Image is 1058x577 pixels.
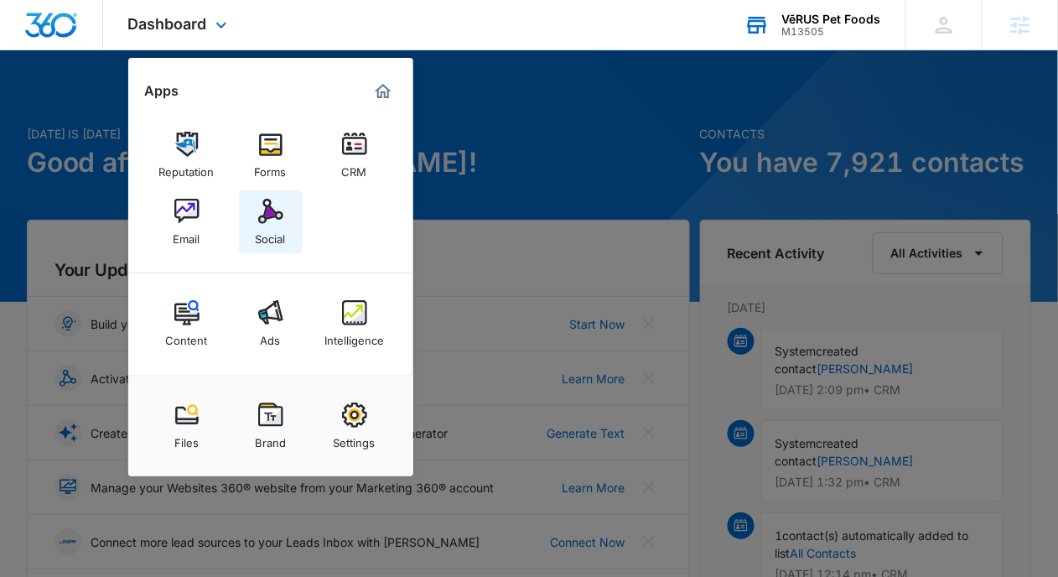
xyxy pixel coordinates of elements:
[255,157,287,179] div: Forms
[334,428,376,450] div: Settings
[174,224,200,246] div: Email
[159,157,215,179] div: Reputation
[239,394,303,458] a: Brand
[261,325,281,347] div: Ads
[239,292,303,356] a: Ads
[323,123,386,187] a: CRM
[342,157,367,179] div: CRM
[370,78,397,105] a: Marketing 360® Dashboard
[145,83,179,99] h2: Apps
[155,292,219,356] a: Content
[239,190,303,254] a: Social
[782,13,881,26] div: account name
[166,325,208,347] div: Content
[255,428,286,450] div: Brand
[128,15,207,33] span: Dashboard
[174,428,199,450] div: Files
[256,224,286,246] div: Social
[324,325,384,347] div: Intelligence
[782,26,881,38] div: account id
[155,394,219,458] a: Files
[155,123,219,187] a: Reputation
[323,292,386,356] a: Intelligence
[239,123,303,187] a: Forms
[323,394,386,458] a: Settings
[155,190,219,254] a: Email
